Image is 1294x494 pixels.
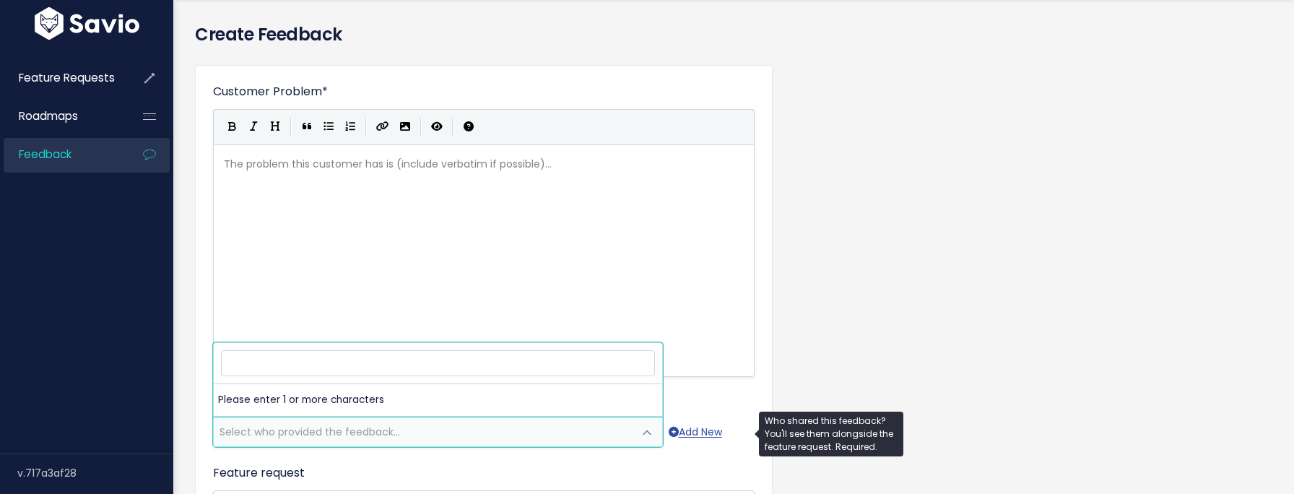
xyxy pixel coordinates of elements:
[19,108,78,123] span: Roadmaps
[213,464,305,482] label: Feature request
[4,138,120,171] a: Feedback
[17,454,173,492] div: v.717a3af28
[339,116,361,138] button: Numbered List
[221,116,243,138] button: Bold
[669,423,722,441] a: Add New
[214,384,662,416] li: Please enter 1 or more characters
[290,118,292,136] i: |
[394,116,416,138] button: Import an image
[220,425,400,439] span: Select who provided the feedback...
[420,118,422,136] i: |
[426,116,448,138] button: Toggle Preview
[296,116,318,138] button: Quote
[264,116,286,138] button: Heading
[31,7,143,40] img: logo-white.9d6f32f41409.svg
[19,70,115,85] span: Feature Requests
[243,116,264,138] button: Italic
[19,147,71,162] span: Feedback
[213,83,328,100] label: Customer Problem
[371,116,394,138] button: Create Link
[318,116,339,138] button: Generic List
[365,118,367,136] i: |
[195,22,1272,48] h4: Create Feedback
[759,412,903,456] div: Who shared this feedback? You'll see them alongside the feature request. Required.
[4,61,120,95] a: Feature Requests
[458,116,479,138] button: Markdown Guide
[452,118,453,136] i: |
[4,100,120,133] a: Roadmaps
